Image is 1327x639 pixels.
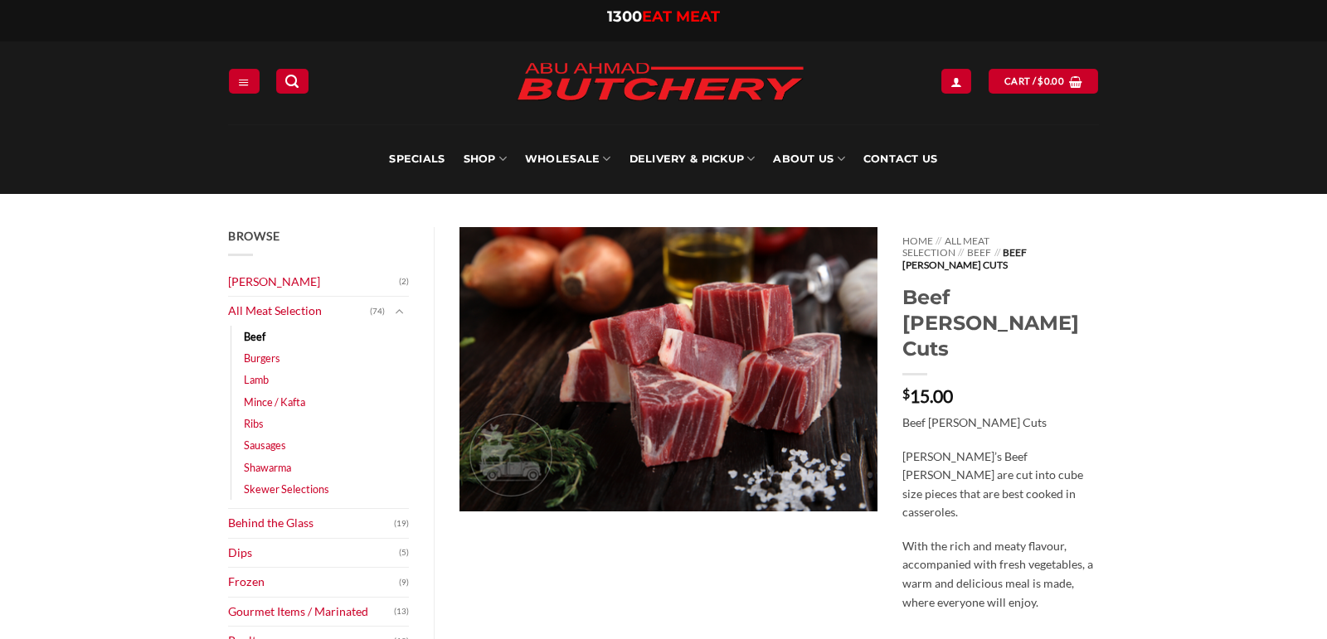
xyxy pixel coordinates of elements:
[228,539,399,568] a: Dips
[941,69,971,93] a: Login
[459,227,877,511] img: Beef Curry Cuts
[902,414,1099,433] p: Beef [PERSON_NAME] Cuts
[902,448,1099,522] p: [PERSON_NAME]’s Beef [PERSON_NAME] are cut into cube size pieces that are best cooked in casseroles.
[399,269,409,294] span: (2)
[276,69,308,93] a: Search
[229,69,259,93] a: Menu
[642,7,720,26] span: EAT MEAT
[244,457,291,478] a: Shawarma
[399,540,409,565] span: (5)
[967,246,991,259] a: Beef
[389,303,409,321] button: Toggle
[399,570,409,595] span: (9)
[902,235,989,259] a: All Meat Selection
[244,391,305,413] a: Mince / Kafta
[244,478,329,500] a: Skewer Selections
[1004,74,1064,89] span: Cart /
[244,347,280,369] a: Burgers
[228,297,370,326] a: All Meat Selection
[902,387,910,400] span: $
[629,124,756,194] a: Delivery & Pickup
[503,51,818,114] img: Abu Ahmad Butchery
[394,599,409,624] span: (13)
[244,434,286,456] a: Sausages
[228,509,394,538] a: Behind the Glass
[244,413,264,434] a: Ribs
[228,229,279,243] span: Browse
[607,7,720,26] a: 1300EAT MEAT
[989,69,1098,93] a: View cart
[244,326,265,347] a: Beef
[902,385,953,406] bdi: 15.00
[994,246,1000,259] span: //
[244,369,269,390] a: Lamb
[902,246,1027,270] span: Beef [PERSON_NAME] Cuts
[228,598,394,627] a: Gourmet Items / Marinated
[370,299,385,324] span: (74)
[936,235,941,247] span: //
[958,246,964,259] span: //
[863,124,938,194] a: Contact Us
[389,124,445,194] a: Specials
[902,284,1099,361] h1: Beef [PERSON_NAME] Cuts
[228,568,399,597] a: Frozen
[394,511,409,536] span: (19)
[525,124,611,194] a: Wholesale
[902,537,1099,612] p: With the rich and meaty flavour, accompanied with fresh vegetables, a warm and delicious meal is ...
[607,7,642,26] span: 1300
[228,268,399,297] a: [PERSON_NAME]
[773,124,844,194] a: About Us
[1038,75,1064,86] bdi: 0.00
[1038,74,1043,89] span: $
[902,235,933,247] a: Home
[464,124,507,194] a: SHOP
